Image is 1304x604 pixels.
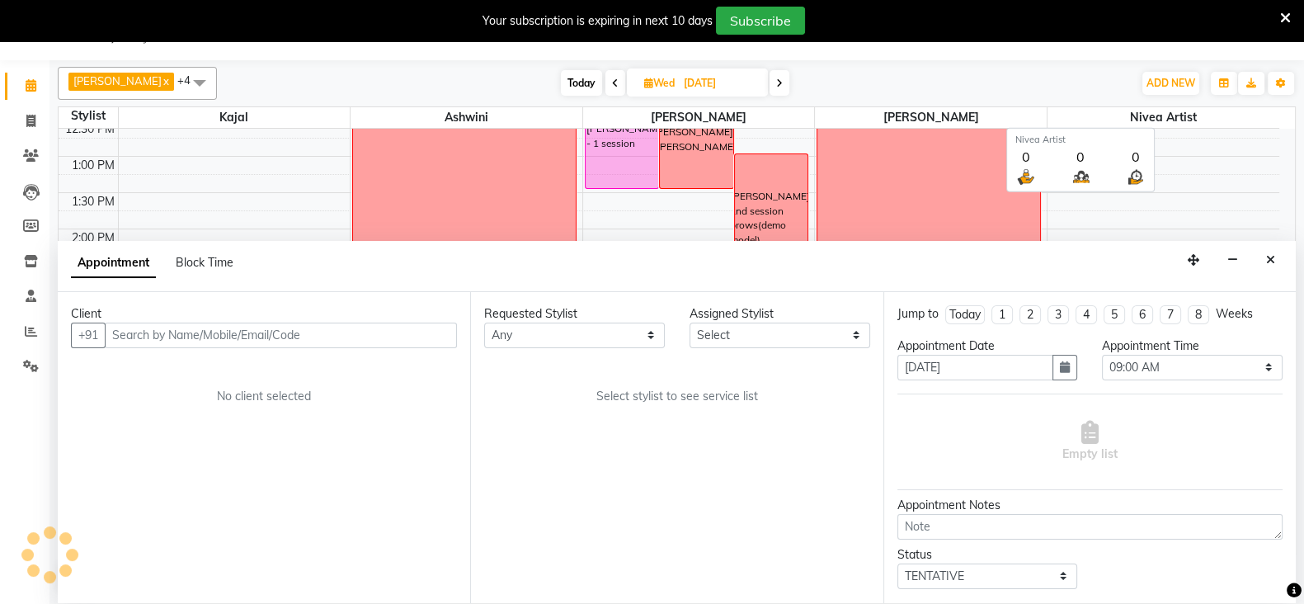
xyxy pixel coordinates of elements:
span: [PERSON_NAME] [583,107,815,128]
li: 4 [1076,305,1097,324]
span: Block Time [176,255,233,270]
div: 12:30 PM [62,120,118,138]
input: yyyy-mm-dd [897,355,1054,380]
div: Weeks [1216,305,1253,323]
div: 0 [1015,146,1036,166]
div: Today [949,306,981,323]
span: +4 [177,73,203,87]
span: [PERSON_NAME] [73,74,162,87]
div: Nivea Artist [1015,133,1146,147]
div: 1:00 PM [68,157,118,174]
div: [PERSON_NAME]: 2nd session brows(demo model) [PERSON_NAME] [730,189,812,262]
div: 2:00 PM [68,229,118,247]
span: [PERSON_NAME] [815,107,1047,128]
li: 6 [1132,305,1153,324]
span: Appointment [71,248,156,278]
span: Kajal [119,107,351,128]
div: Appointment Notes [897,497,1283,514]
div: Your subscription is expiring in next 10 days [483,12,713,30]
span: Empty list [1062,421,1118,463]
div: Status [897,546,1078,564]
img: wait_time.png [1125,166,1146,186]
li: 7 [1160,305,1181,324]
button: Subscribe [716,7,805,35]
li: 8 [1188,305,1209,324]
button: ADD NEW [1142,72,1199,95]
span: Ashwini [351,107,582,128]
div: 1:30 PM [68,193,118,210]
div: 0 [1071,146,1091,166]
input: Search by Name/Mobile/Email/Code [105,323,457,348]
img: queue.png [1071,166,1091,186]
div: Appointment Date [897,337,1078,355]
img: serve.png [1015,166,1036,186]
input: 2025-09-03 [679,71,761,96]
span: Nivea Artist [1047,107,1279,128]
li: 2 [1019,305,1041,324]
button: Close [1259,248,1283,273]
div: Appointment Time [1102,337,1283,355]
span: Select stylist to see service list [596,388,758,405]
span: ADD NEW [1146,77,1195,89]
div: Jump to [897,305,939,323]
div: Client [71,305,457,323]
button: +91 [71,323,106,348]
li: 5 [1104,305,1125,324]
div: No client selected [111,388,417,405]
div: 0 [1125,146,1146,166]
span: Wed [640,77,679,89]
a: x [162,74,169,87]
div: Assigned Stylist [690,305,870,323]
span: Today [561,70,602,96]
div: Requested Stylist [484,305,665,323]
div: Stylist [59,107,118,125]
li: 1 [991,305,1013,324]
li: 3 [1047,305,1069,324]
